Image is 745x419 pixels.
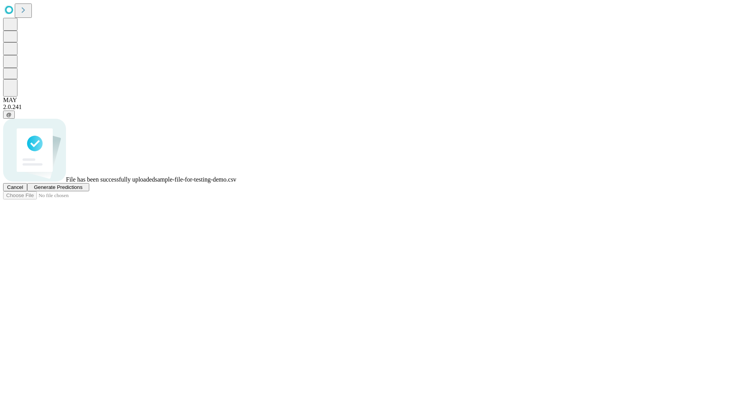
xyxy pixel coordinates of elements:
span: @ [6,112,12,118]
button: Cancel [3,183,27,191]
button: @ [3,111,15,119]
span: sample-file-for-testing-demo.csv [155,176,236,183]
div: MAY [3,97,742,104]
div: 2.0.241 [3,104,742,111]
button: Generate Predictions [27,183,89,191]
span: Generate Predictions [34,184,82,190]
span: Cancel [7,184,23,190]
span: File has been successfully uploaded [66,176,155,183]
